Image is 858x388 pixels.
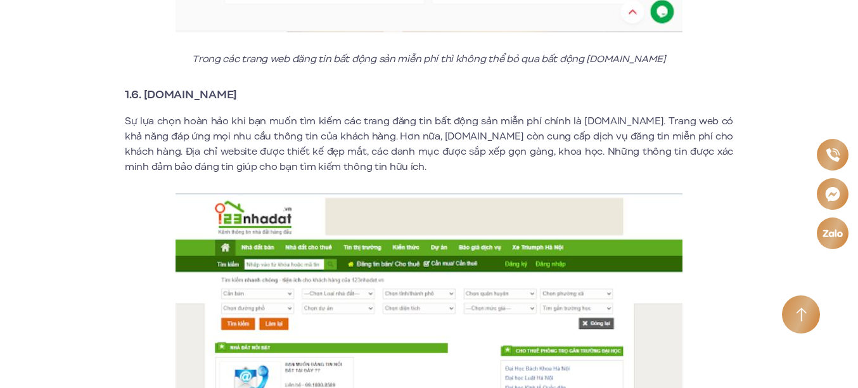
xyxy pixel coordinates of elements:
[192,52,666,66] em: Trong các trang web đăng tin bất động sản miễn phí thì không thể bỏ qua bất động [DOMAIN_NAME]
[825,147,841,162] img: Phone icon
[822,228,844,239] img: Zalo icon
[824,185,842,203] img: Messenger icon
[125,86,237,103] strong: 1.6. [DOMAIN_NAME]
[796,307,807,322] img: Arrow icon
[125,113,733,174] p: Sự lựa chọn hoàn hảo khi bạn muốn tìm kiếm các trang đăng tin bất động sản miễn phí chính là [DOM...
